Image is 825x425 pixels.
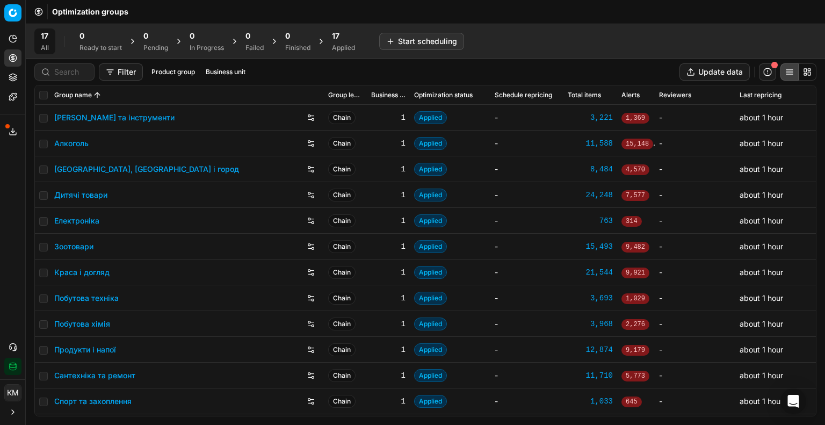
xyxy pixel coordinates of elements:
[740,319,783,328] span: about 1 hour
[54,138,89,149] a: Алкоголь
[568,267,613,278] a: 21,544
[54,190,107,200] a: Дитячі товари
[190,31,194,41] span: 0
[655,363,735,388] td: -
[328,395,356,408] span: Chain
[414,395,447,408] span: Applied
[655,285,735,311] td: -
[621,397,642,407] span: 645
[371,241,406,252] div: 1
[679,63,750,81] button: Update data
[740,190,783,199] span: about 1 hour
[490,260,563,285] td: -
[621,268,649,278] span: 9,921
[371,138,406,149] div: 1
[54,344,116,355] a: Продукти і напої
[414,292,447,305] span: Applied
[490,234,563,260] td: -
[490,156,563,182] td: -
[245,44,264,52] div: Failed
[79,44,122,52] div: Ready to start
[54,396,132,407] a: Спорт та захоплення
[568,190,613,200] div: 24,248
[328,318,356,330] span: Chain
[621,190,649,201] span: 7,577
[740,345,783,354] span: about 1 hour
[568,215,613,226] div: 763
[414,369,447,382] span: Applied
[740,91,781,99] span: Last repricing
[568,344,613,355] a: 12,874
[414,214,447,227] span: Applied
[245,31,250,41] span: 0
[54,319,110,329] a: Побутова хімія
[740,164,783,174] span: about 1 hour
[568,91,601,99] span: Total items
[490,182,563,208] td: -
[328,91,363,99] span: Group level
[54,267,110,278] a: Краса і догляд
[414,240,447,253] span: Applied
[54,215,99,226] a: Електроніка
[190,44,224,52] div: In Progress
[568,396,613,407] div: 1,033
[328,163,356,176] span: Chain
[79,31,84,41] span: 0
[780,388,806,414] div: Open Intercom Messenger
[490,388,563,414] td: -
[740,139,783,148] span: about 1 hour
[655,182,735,208] td: -
[41,44,49,52] div: All
[99,63,143,81] button: Filter
[740,371,783,380] span: about 1 hour
[740,293,783,302] span: about 1 hour
[655,337,735,363] td: -
[621,91,640,99] span: Alerts
[740,397,783,406] span: about 1 hour
[54,370,135,381] a: Сантехніка та ремонт
[621,293,649,304] span: 1,029
[54,164,239,175] a: [GEOGRAPHIC_DATA], [GEOGRAPHIC_DATA] і город
[371,91,406,99] span: Business unit
[568,293,613,304] a: 3,693
[568,138,613,149] a: 11,588
[414,266,447,279] span: Applied
[371,267,406,278] div: 1
[54,293,119,304] a: Побутова техніка
[285,31,290,41] span: 0
[655,260,735,285] td: -
[328,214,356,227] span: Chain
[371,319,406,329] div: 1
[621,345,649,356] span: 9,179
[621,371,649,381] span: 5,773
[328,343,356,356] span: Chain
[54,67,88,77] input: Search
[621,216,642,227] span: 314
[568,241,613,252] div: 15,493
[568,164,613,175] a: 8,484
[655,156,735,182] td: -
[740,268,783,277] span: about 1 hour
[490,105,563,131] td: -
[285,44,310,52] div: Finished
[621,164,649,175] span: 4,570
[655,311,735,337] td: -
[54,241,93,252] a: Зоотовари
[371,164,406,175] div: 1
[52,6,128,17] span: Optimization groups
[328,369,356,382] span: Chain
[414,343,447,356] span: Applied
[414,163,447,176] span: Applied
[659,91,691,99] span: Reviewers
[332,31,339,41] span: 17
[568,319,613,329] a: 3,968
[621,319,649,330] span: 2,276
[655,388,735,414] td: -
[332,44,355,52] div: Applied
[41,31,48,41] span: 17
